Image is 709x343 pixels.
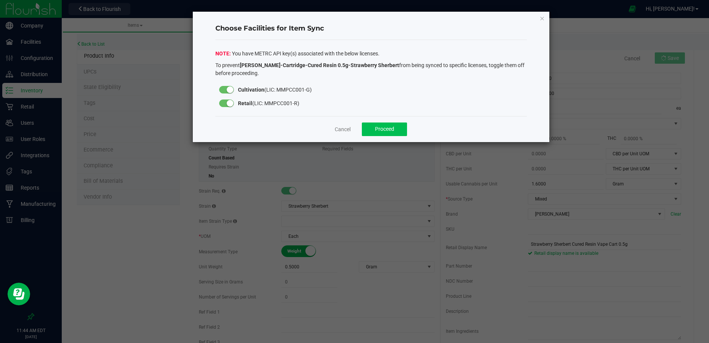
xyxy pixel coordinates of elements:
a: Cancel [335,126,351,133]
button: Close modal [540,14,545,23]
span: Proceed [375,126,394,132]
span: (LIC: MMPCC001-R) [238,100,299,106]
span: (LIC: MMPCC001-G) [238,87,312,93]
h4: Choose Facilities for Item Sync [215,24,527,34]
iframe: Resource center [8,283,30,305]
button: Proceed [362,122,407,136]
strong: Retail [238,100,252,106]
strong: [PERSON_NAME]-Cartridge-Cured Resin 0.5g-Strawberry Sherbert [240,62,399,68]
p: To prevent from being synced to specific licenses, toggle them off before proceeding. [215,61,527,77]
strong: Cultivation [238,87,264,93]
div: You have METRC API key(s) associated with the below licenses. [215,50,527,79]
